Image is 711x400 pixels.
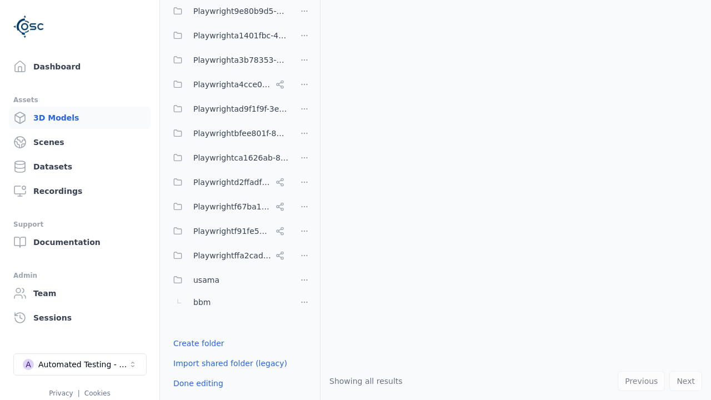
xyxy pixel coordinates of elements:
a: Cookies [84,389,111,397]
span: Playwrightf67ba199-386a-42d1-aebc-3b37e79c7296 [193,200,271,213]
span: Showing all results [329,377,403,386]
div: Admin [13,269,146,282]
button: Playwrightd2ffadf0-c973-454c-8fcf-dadaeffcb802 [167,171,289,193]
button: Create folder [167,333,231,353]
button: Playwrightf91fe523-dd75-44f3-a953-451f6070cb42 [167,220,289,242]
a: Import shared folder (legacy) [173,358,287,369]
span: bbm [193,296,211,309]
button: Playwrightf67ba199-386a-42d1-aebc-3b37e79c7296 [167,196,289,218]
div: Automated Testing - Playwright [38,359,128,370]
span: Playwright9e80b9d5-ab0b-4e8f-a3de-da46b25b8298 [193,4,289,18]
a: Datasets [9,156,151,178]
button: Select a workspace [13,353,147,376]
span: Playwrighta3b78353-5999-46c5-9eab-70007203469a [193,53,289,67]
a: Team [9,282,151,304]
a: Sessions [9,307,151,329]
span: Playwrighta4cce06a-a8e6-4c0d-bfc1-93e8d78d750a [193,78,271,91]
div: Support [13,218,146,231]
button: usama [167,269,289,291]
div: A [23,359,34,370]
a: 3D Models [9,107,151,129]
button: Playwrighta1401fbc-43d7-48dd-a309-be935d99d708 [167,24,289,47]
a: Privacy [49,389,73,397]
button: Import shared folder (legacy) [167,353,294,373]
span: Playwrighta1401fbc-43d7-48dd-a309-be935d99d708 [193,29,289,42]
span: | [78,389,80,397]
button: Playwrightad9f1f9f-3e6a-4231-8f19-c506bf64a382 [167,98,289,120]
button: Playwrightca1626ab-8cec-4ddc-b85a-2f9392fe08d1 [167,147,289,169]
a: Documentation [9,231,151,253]
span: usama [193,273,219,287]
button: Done editing [167,373,230,393]
span: Playwrightca1626ab-8cec-4ddc-b85a-2f9392fe08d1 [193,151,289,164]
span: Playwrightbfee801f-8be1-42a6-b774-94c49e43b650 [193,127,289,140]
a: Recordings [9,180,151,202]
span: Playwrightffa2cad8-0214-4c2f-a758-8e9593c5a37e [193,249,271,262]
div: Assets [13,93,146,107]
button: bbm [167,291,289,313]
span: Playwrightf91fe523-dd75-44f3-a953-451f6070cb42 [193,224,271,238]
button: Playwrighta4cce06a-a8e6-4c0d-bfc1-93e8d78d750a [167,73,289,96]
span: Playwrightd2ffadf0-c973-454c-8fcf-dadaeffcb802 [193,176,271,189]
a: Dashboard [9,56,151,78]
a: Create folder [173,338,224,349]
button: Playwrighta3b78353-5999-46c5-9eab-70007203469a [167,49,289,71]
button: Playwrightffa2cad8-0214-4c2f-a758-8e9593c5a37e [167,244,289,267]
a: Scenes [9,131,151,153]
img: Logo [13,11,44,42]
button: Playwrightbfee801f-8be1-42a6-b774-94c49e43b650 [167,122,289,144]
span: Playwrightad9f1f9f-3e6a-4231-8f19-c506bf64a382 [193,102,289,116]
